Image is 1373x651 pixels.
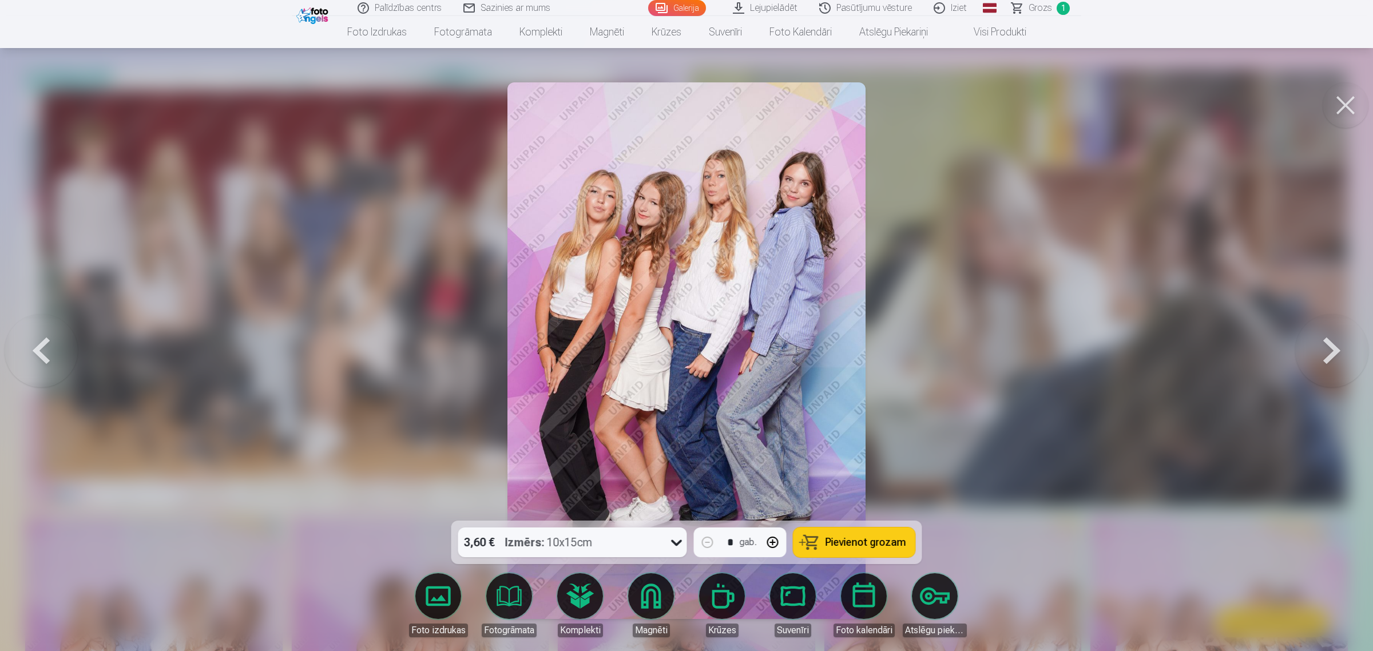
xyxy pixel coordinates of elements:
span: Pievienot grozam [826,537,906,547]
a: Komplekti [506,16,576,48]
a: Magnēti [619,573,683,637]
a: Magnēti [576,16,638,48]
div: 3,60 € [458,527,501,557]
span: 1 [1057,2,1070,15]
img: /fa1 [296,5,331,24]
a: Visi produkti [942,16,1040,48]
a: Atslēgu piekariņi [903,573,967,637]
div: Foto izdrukas [409,624,468,637]
div: Magnēti [633,624,670,637]
a: Krūzes [638,16,695,48]
a: Atslēgu piekariņi [846,16,942,48]
div: gab. [740,535,757,549]
a: Foto izdrukas [406,573,470,637]
a: Fotogrāmata [420,16,506,48]
div: Krūzes [706,624,739,637]
a: Fotogrāmata [477,573,541,637]
div: Foto kalendāri [834,624,895,637]
a: Krūzes [690,573,754,637]
strong: Izmērs : [505,534,545,550]
span: Grozs [1029,1,1052,15]
div: Atslēgu piekariņi [903,624,967,637]
a: Foto kalendāri [832,573,896,637]
a: Suvenīri [761,573,825,637]
div: Suvenīri [775,624,811,637]
div: Komplekti [558,624,603,637]
div: 10x15cm [505,527,593,557]
a: Komplekti [548,573,612,637]
a: Foto kalendāri [756,16,846,48]
button: Pievienot grozam [793,527,915,557]
a: Foto izdrukas [334,16,420,48]
div: Fotogrāmata [482,624,537,637]
a: Suvenīri [695,16,756,48]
